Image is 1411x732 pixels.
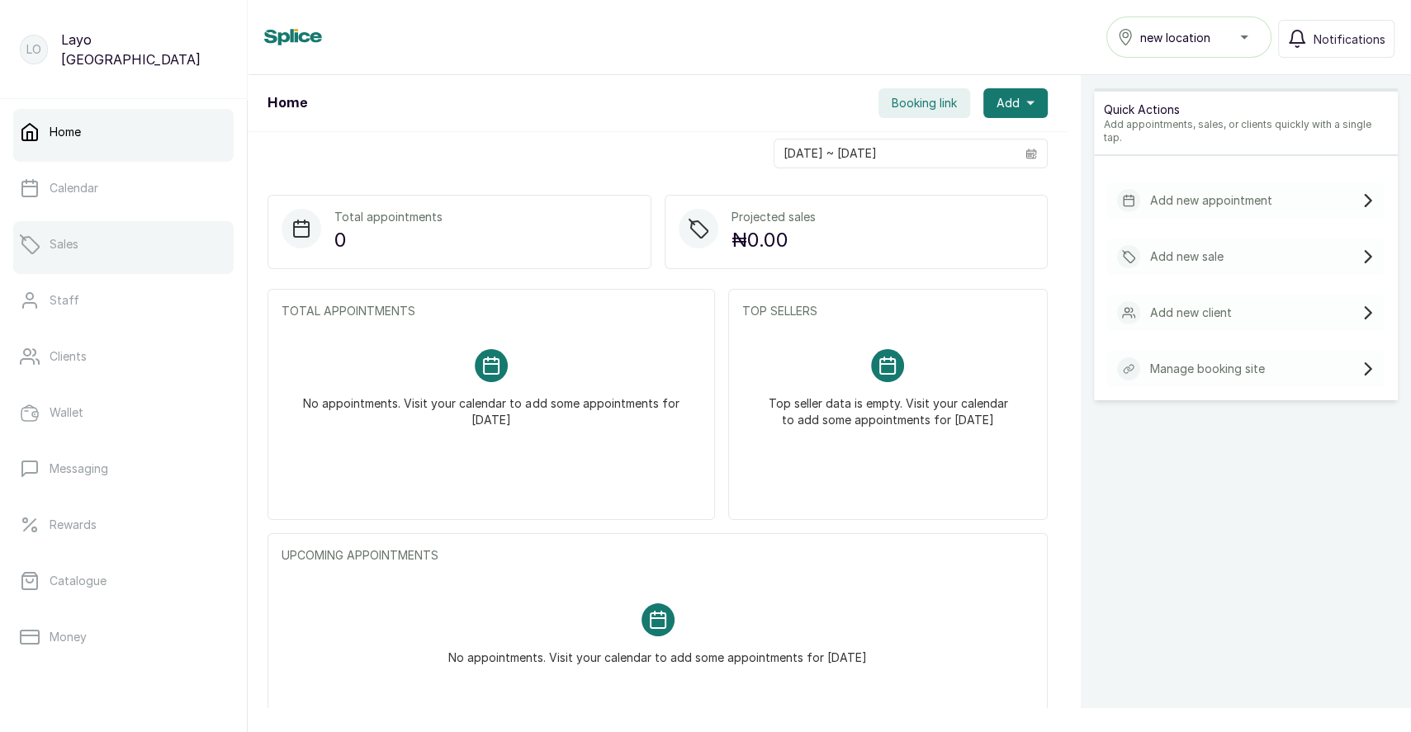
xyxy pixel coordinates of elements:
[13,670,234,716] a: Reports
[50,236,78,253] p: Sales
[268,93,307,113] h1: Home
[334,209,443,225] p: Total appointments
[13,333,234,380] a: Clients
[983,88,1048,118] button: Add
[1150,192,1272,209] p: Add new appointment
[50,292,79,309] p: Staff
[13,502,234,548] a: Rewards
[1150,361,1265,377] p: Manage booking site
[1150,248,1224,265] p: Add new sale
[1278,20,1394,58] button: Notifications
[50,124,81,140] p: Home
[13,558,234,604] a: Catalogue
[1104,118,1388,144] p: Add appointments, sales, or clients quickly with a single tap.
[13,109,234,155] a: Home
[742,303,1034,319] p: TOP SELLERS
[301,382,681,428] p: No appointments. Visit your calendar to add some appointments for [DATE]
[732,209,816,225] p: Projected sales
[13,165,234,211] a: Calendar
[762,382,1014,428] p: Top seller data is empty. Visit your calendar to add some appointments for [DATE]
[1104,102,1388,118] p: Quick Actions
[282,303,701,319] p: TOTAL APPOINTMENTS
[1025,148,1037,159] svg: calendar
[997,95,1020,111] span: Add
[13,221,234,267] a: Sales
[50,404,83,421] p: Wallet
[50,517,97,533] p: Rewards
[50,629,87,645] p: Money
[334,225,443,255] p: 0
[50,573,107,589] p: Catalogue
[13,446,234,492] a: Messaging
[448,636,867,666] p: No appointments. Visit your calendar to add some appointments for [DATE]
[878,88,970,118] button: Booking link
[50,348,87,365] p: Clients
[1150,305,1232,321] p: Add new client
[892,95,957,111] span: Booking link
[61,30,227,69] p: Layo [GEOGRAPHIC_DATA]
[50,460,108,477] p: Messaging
[774,139,1016,168] input: Select date
[1140,29,1210,46] span: new location
[1314,31,1385,48] span: Notifications
[1106,17,1271,58] button: new location
[13,390,234,436] a: Wallet
[26,41,41,58] p: LO
[13,614,234,660] a: Money
[282,547,1034,564] p: UPCOMING APPOINTMENTS
[50,180,98,196] p: Calendar
[732,225,816,255] p: ₦0.00
[13,277,234,323] a: Staff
